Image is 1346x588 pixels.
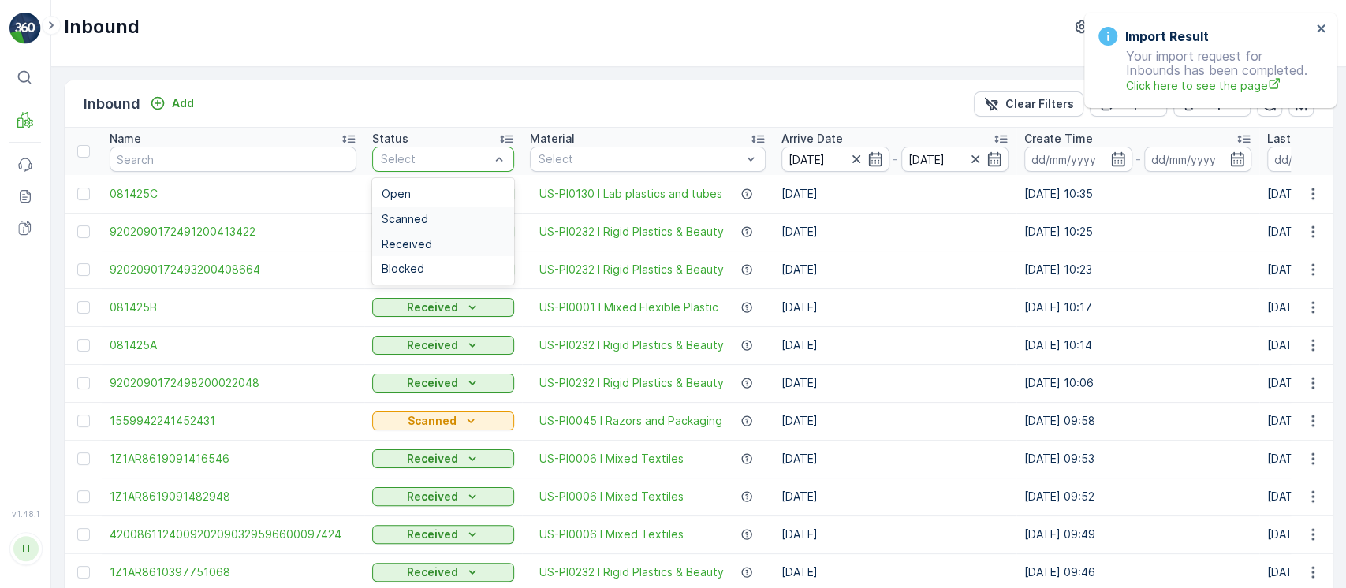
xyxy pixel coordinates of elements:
td: [DATE] [774,326,1016,364]
td: [DATE] [774,251,1016,288]
div: Toggle Row Selected [77,452,90,465]
p: Arrive Date [781,131,843,147]
a: US-PI0232 I Rigid Plastics & Beauty [539,337,724,353]
td: [DATE] 10:06 [1016,364,1259,402]
span: Scanned [382,213,428,225]
p: Received [407,527,458,542]
td: [DATE] [774,288,1016,326]
p: Received [407,300,458,315]
div: Toggle Row Selected [77,225,90,238]
p: Received [407,451,458,467]
a: 1Z1AR8610397751068 [110,564,356,580]
td: [DATE] 09:53 [1016,440,1259,478]
button: Received [372,336,514,355]
button: close [1316,22,1327,37]
div: Toggle Row Selected [77,263,90,276]
td: [DATE] 09:49 [1016,515,1259,553]
a: US-PI0232 I Rigid Plastics & Beauty [539,375,724,391]
p: - [893,150,898,169]
p: Received [407,337,458,353]
td: [DATE] [774,213,1016,251]
a: US-PI0001 I Mixed Flexible Plastic [539,300,718,315]
a: 081425B [110,300,356,315]
div: Toggle Row Selected [77,566,90,579]
p: Status [372,131,408,147]
td: [DATE] 09:52 [1016,478,1259,515]
p: Add [172,95,194,111]
input: dd/mm/yyyy [1024,147,1132,172]
a: 1559942241452431 [110,413,356,429]
p: - [1135,150,1141,169]
div: Toggle Row Selected [77,528,90,541]
p: Received [407,375,458,391]
td: [DATE] [774,478,1016,515]
img: logo [9,13,41,44]
td: [DATE] [774,402,1016,440]
p: Select [539,151,741,167]
button: Received [372,487,514,506]
a: 1Z1AR8619091416546 [110,451,356,467]
span: 081425A [110,337,356,353]
p: Create Time [1024,131,1093,147]
div: Toggle Row Selected [77,339,90,352]
h3: Import Result [1125,27,1209,46]
span: US-PI0006 I Mixed Textiles [539,451,684,467]
span: Received [382,238,432,251]
input: dd/mm/yyyy [781,147,889,172]
button: Received [372,298,514,317]
td: [DATE] 09:58 [1016,402,1259,440]
td: [DATE] 10:25 [1016,213,1259,251]
p: Select [381,151,490,167]
a: US-PI0130 I Lab plastics and tubes [539,186,722,202]
td: [DATE] 10:23 [1016,251,1259,288]
a: 9202090172491200413422 [110,224,356,240]
div: Toggle Row Selected [77,490,90,503]
a: Click here to see the page [1126,77,1311,94]
p: Material [530,131,575,147]
a: 1Z1AR8619091482948 [110,489,356,504]
input: dd/mm/yyyy [901,147,1009,172]
a: US-PI0006 I Mixed Textiles [539,527,684,542]
span: 9202090172498200022048 [110,375,356,391]
a: US-PI0232 I Rigid Plastics & Beauty [539,224,724,240]
p: Inbound [64,14,140,39]
a: US-PI0006 I Mixed Textiles [539,489,684,504]
button: Add [144,94,200,113]
button: TT [9,522,41,575]
button: Scanned [372,411,514,430]
a: 9202090172493200408664 [110,262,356,277]
input: dd/mm/yyyy [1144,147,1252,172]
td: [DATE] 10:17 [1016,288,1259,326]
td: [DATE] [774,364,1016,402]
a: US-PI0045 I Razors and Packaging [539,413,722,429]
div: Toggle Row Selected [77,301,90,314]
a: 081425C [110,186,356,202]
button: Received [372,449,514,468]
button: Clear Filters [974,91,1083,117]
div: TT [13,536,39,561]
span: Open [382,188,411,200]
span: v 1.48.1 [9,509,41,519]
a: US-PI0232 I Rigid Plastics & Beauty [539,564,724,580]
button: Received [372,563,514,582]
div: Toggle Row Selected [77,377,90,389]
span: Blocked [382,262,424,275]
p: Name [110,131,141,147]
span: 4200861124009202090329596600097424 [110,527,356,542]
p: Inbound [84,93,140,115]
